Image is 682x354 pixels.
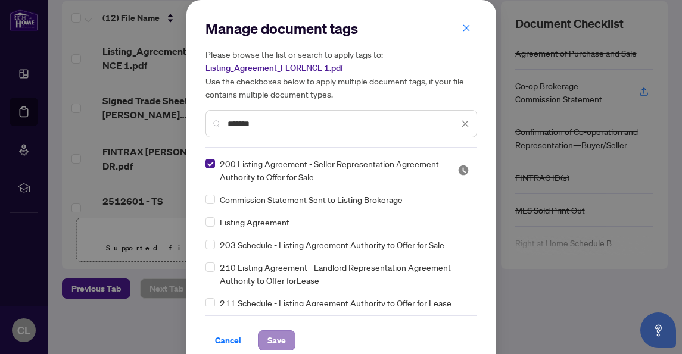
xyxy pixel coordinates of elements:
button: Open asap [640,312,676,348]
span: 200 Listing Agreement - Seller Representation Agreement Authority to Offer for Sale [220,157,443,183]
span: Save [267,331,286,350]
img: status [457,164,469,176]
span: 203 Schedule - Listing Agreement Authority to Offer for Sale [220,238,444,251]
span: close [462,24,471,32]
span: 210 Listing Agreement - Landlord Representation Agreement Authority to Offer forLease [220,261,470,287]
span: Cancel [215,331,241,350]
h5: Please browse the list or search to apply tags to: Use the checkboxes below to apply multiple doc... [205,48,477,101]
span: Commission Statement Sent to Listing Brokerage [220,193,403,206]
span: Listing_Agreement_FLORENCE 1.pdf [205,62,343,73]
span: close [461,120,469,128]
span: 211 Schedule - Listing Agreement Authority to Offer for Lease [220,296,451,309]
h2: Manage document tags [205,19,477,38]
button: Save [258,330,295,350]
span: Pending Review [457,164,469,176]
button: Cancel [205,330,251,350]
span: Listing Agreement [220,215,289,228]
